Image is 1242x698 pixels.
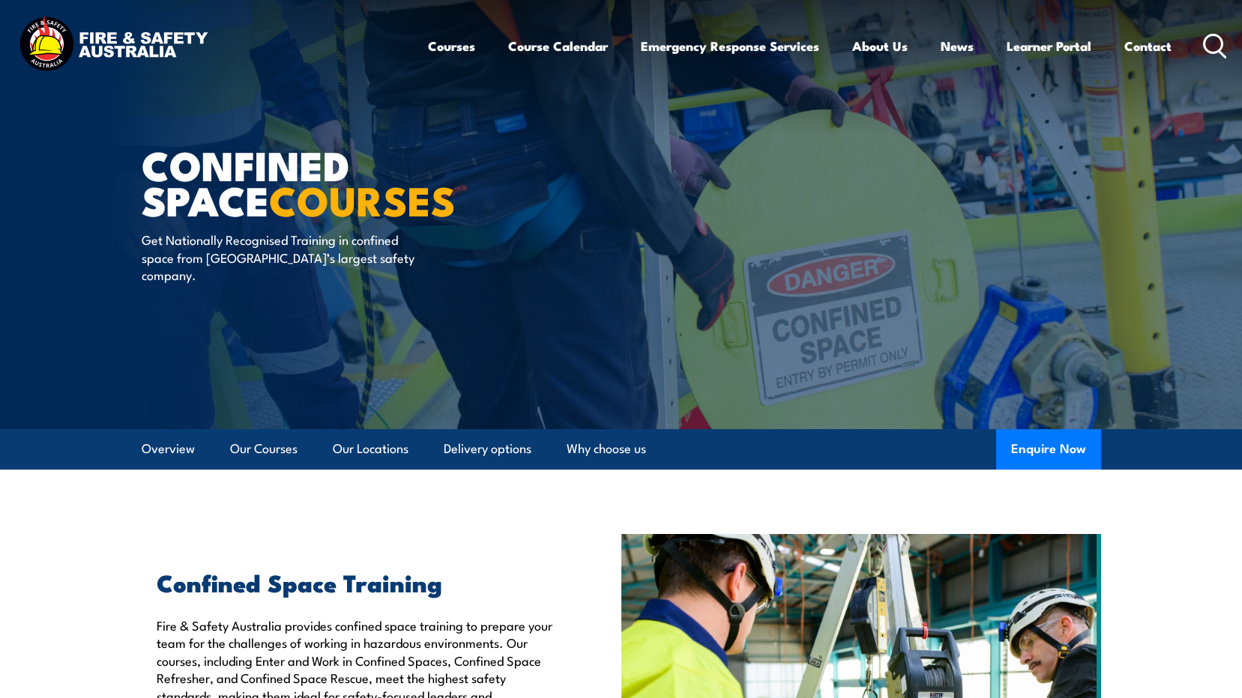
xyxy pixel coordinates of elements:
a: Delivery options [444,429,531,469]
a: Contact [1124,26,1172,66]
a: Why choose us [567,429,646,469]
button: Enquire Now [996,429,1101,470]
h2: Confined Space Training [157,571,552,592]
a: Learner Portal [1007,26,1091,66]
a: Our Courses [230,429,298,469]
a: Emergency Response Services [641,26,819,66]
a: Courses [428,26,475,66]
strong: COURSES [269,168,456,230]
h1: Confined Space [142,147,512,216]
p: Get Nationally Recognised Training in confined space from [GEOGRAPHIC_DATA]’s largest safety comp... [142,231,415,283]
a: News [941,26,974,66]
a: Course Calendar [508,26,608,66]
a: Our Locations [333,429,409,469]
a: Overview [142,429,195,469]
a: About Us [852,26,908,66]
